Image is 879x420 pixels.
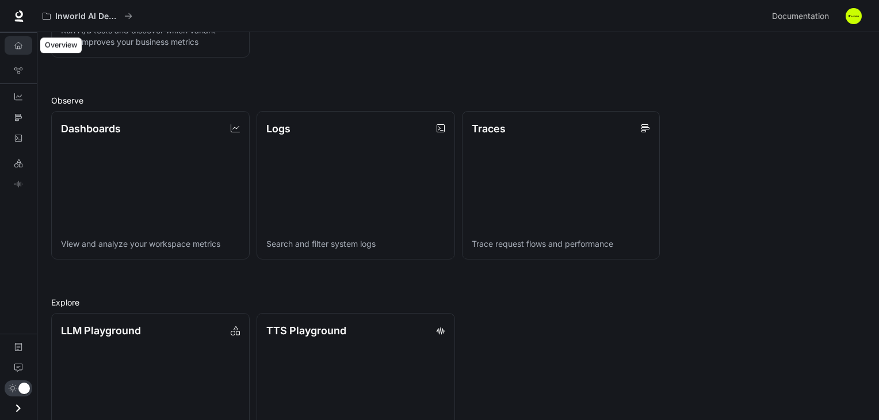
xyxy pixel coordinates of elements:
a: LogsSearch and filter system logs [257,111,455,260]
a: Traces [5,108,32,127]
a: Documentation [5,338,32,356]
h2: Observe [51,94,865,106]
p: LLM Playground [61,323,141,338]
a: Graph Registry [5,62,32,80]
p: View and analyze your workspace metrics [61,238,240,250]
a: LLM Playground [5,154,32,173]
button: Open drawer [5,396,31,420]
a: DashboardsView and analyze your workspace metrics [51,111,250,260]
p: Search and filter system logs [266,238,445,250]
div: Overview [40,37,82,53]
p: Logs [266,121,291,136]
button: All workspaces [37,5,137,28]
img: User avatar [846,8,862,24]
p: Inworld AI Demos [55,12,120,21]
p: Dashboards [61,121,121,136]
h2: Explore [51,296,865,308]
a: Overview [5,36,32,55]
span: Dark mode toggle [18,381,30,394]
a: TracesTrace request flows and performance [462,111,660,260]
p: TTS Playground [266,323,346,338]
p: Run A/B tests and discover which variant best improves your business metrics [61,25,240,48]
span: Documentation [772,9,829,24]
a: Feedback [5,358,32,377]
a: TTS Playground [5,175,32,193]
button: User avatar [842,5,865,28]
a: Logs [5,129,32,147]
p: Trace request flows and performance [472,238,651,250]
a: Documentation [767,5,838,28]
p: Traces [472,121,506,136]
a: Dashboards [5,87,32,106]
